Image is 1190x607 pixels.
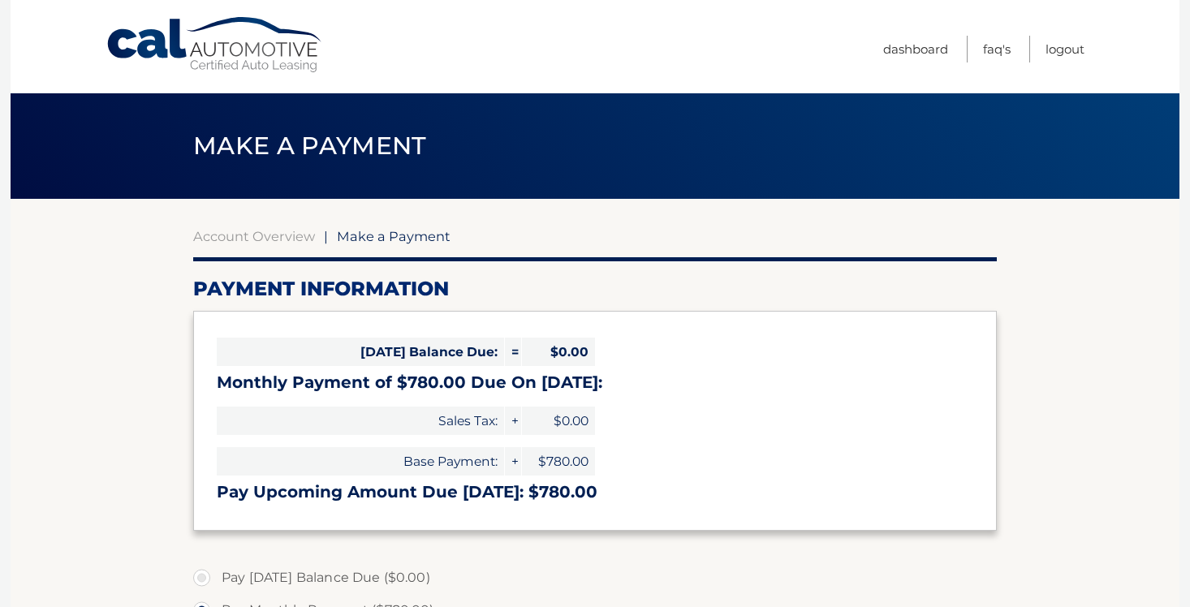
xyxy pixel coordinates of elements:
span: Make a Payment [193,131,426,161]
span: Base Payment: [217,447,504,476]
span: + [505,447,521,476]
span: Sales Tax: [217,407,504,435]
span: + [505,407,521,435]
h3: Pay Upcoming Amount Due [DATE]: $780.00 [217,482,973,502]
a: FAQ's [983,36,1011,62]
label: Pay [DATE] Balance Due ($0.00) [193,562,997,594]
span: = [505,338,521,366]
a: Logout [1046,36,1084,62]
h3: Monthly Payment of $780.00 Due On [DATE]: [217,372,973,393]
span: [DATE] Balance Due: [217,338,504,366]
span: $0.00 [522,407,595,435]
span: | [324,228,328,244]
span: $0.00 [522,338,595,366]
span: Make a Payment [337,228,451,244]
a: Account Overview [193,228,315,244]
a: Cal Automotive [106,16,325,74]
a: Dashboard [883,36,948,62]
h2: Payment Information [193,277,997,301]
span: $780.00 [522,447,595,476]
